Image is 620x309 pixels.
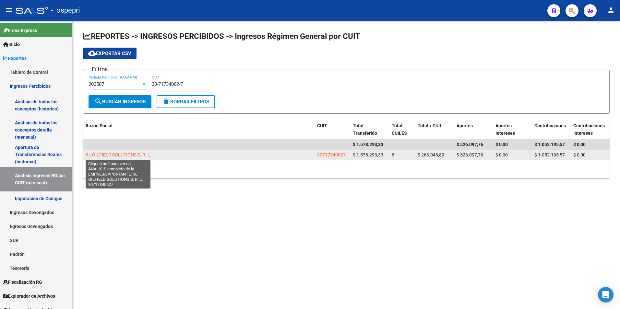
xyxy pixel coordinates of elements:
[3,292,55,300] span: Explorador de Archivos
[83,48,137,59] button: Exportar CSV
[89,65,111,74] h3: Filtros
[317,152,346,157] span: 30717340627
[94,97,102,105] mat-icon: search
[534,142,565,147] span: $ 1.052.195,57
[495,123,515,136] span: Aportes Intereses
[573,152,586,157] span: $ 0,00
[83,119,315,140] datatable-header-cell: Razón Social
[88,51,131,56] span: Exportar CSV
[457,142,483,147] span: $ 526.097,76
[418,152,444,157] span: $ 263.048,89
[317,123,327,128] span: CUIT
[454,119,493,140] datatable-header-cell: Aportes
[3,55,27,62] span: Reportes
[415,119,454,140] datatable-header-cell: Total x CUIL
[418,123,442,128] span: Total x CUIL
[86,152,151,157] span: RL OILFIELD SOLUTIONS S. R. L.
[162,97,170,105] mat-icon: delete
[457,152,483,157] span: $ 526.097,76
[3,279,42,286] span: Fiscalización RG
[5,6,13,14] mat-icon: menu
[88,49,96,57] mat-icon: cloud_download
[389,119,415,140] datatable-header-cell: Total CUILES
[598,287,614,303] div: Open Intercom Messenger
[534,123,566,128] span: Contribuciones
[353,152,383,157] span: $ 1.578.293,33
[573,142,586,147] span: $ 0,00
[573,123,605,136] span: Contribuciones Intereses
[495,142,508,147] span: $ 0,00
[495,152,508,157] span: $ 0,00
[86,123,113,128] span: Razón Social
[3,27,37,34] span: Firma Express
[51,3,80,17] span: - ospepri
[3,41,20,48] span: Inicio
[353,123,377,136] span: Total Transferido
[571,119,610,140] datatable-header-cell: Contribuciones Intereses
[157,95,215,108] button: Borrar Filtros
[162,99,209,105] span: Borrar Filtros
[532,119,571,140] datatable-header-cell: Contribuciones
[353,142,383,147] span: $ 1.578.293,33
[315,119,350,140] datatable-header-cell: CUIT
[493,119,532,140] datatable-header-cell: Aportes Intereses
[89,95,151,108] button: Buscar Ingresos
[392,123,407,136] span: Total CUILES
[534,152,565,157] span: $ 1.052.195,57
[457,123,473,128] span: Aportes
[350,119,389,140] datatable-header-cell: Total Transferido
[392,152,394,157] span: 6
[83,32,360,41] span: REPORTES -> INGRESOS PERCIBIDOS -> Ingresos Régimen General por CUIT
[94,99,146,105] span: Buscar Ingresos
[607,6,615,14] mat-icon: person
[89,81,104,87] span: 202507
